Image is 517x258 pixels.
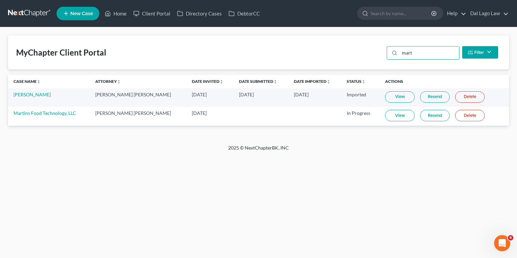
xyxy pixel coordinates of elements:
[13,110,76,116] a: Martins Food Technology, LLC
[455,110,485,121] a: Delete
[192,79,223,84] a: Date Invitedunfold_more
[385,110,415,121] a: View
[67,144,450,157] div: 2025 © NextChapterBK, INC
[101,7,130,20] a: Home
[371,7,432,20] input: Search by name...
[174,7,225,20] a: Directory Cases
[508,235,513,240] span: 6
[13,92,51,97] a: [PERSON_NAME]
[455,91,485,103] a: Delete
[117,80,121,84] i: unfold_more
[294,79,331,84] a: Date Importedunfold_more
[13,79,41,84] a: Case Nameunfold_more
[95,79,121,84] a: Attorneyunfold_more
[385,91,415,103] a: View
[462,46,498,59] button: Filter
[219,80,223,84] i: unfold_more
[239,79,277,84] a: Date Submittedunfold_more
[273,80,277,84] i: unfold_more
[347,79,366,84] a: Statusunfold_more
[400,46,459,59] input: Search...
[467,7,509,20] a: Dal Lago Law
[239,92,254,97] span: [DATE]
[341,107,380,125] td: In Progress
[420,91,450,103] a: Resend
[326,80,331,84] i: unfold_more
[420,110,450,121] a: Resend
[361,80,366,84] i: unfold_more
[225,7,263,20] a: DebtorCC
[294,92,309,97] span: [DATE]
[90,107,186,125] td: [PERSON_NAME] [PERSON_NAME]
[90,88,186,107] td: [PERSON_NAME] [PERSON_NAME]
[494,235,510,251] iframe: Intercom live chat
[37,80,41,84] i: unfold_more
[70,11,93,16] span: New Case
[192,92,207,97] span: [DATE]
[192,110,207,116] span: [DATE]
[16,47,106,58] div: MyChapter Client Portal
[341,88,380,107] td: Imported
[380,75,509,88] th: Actions
[130,7,174,20] a: Client Portal
[444,7,466,20] a: Help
